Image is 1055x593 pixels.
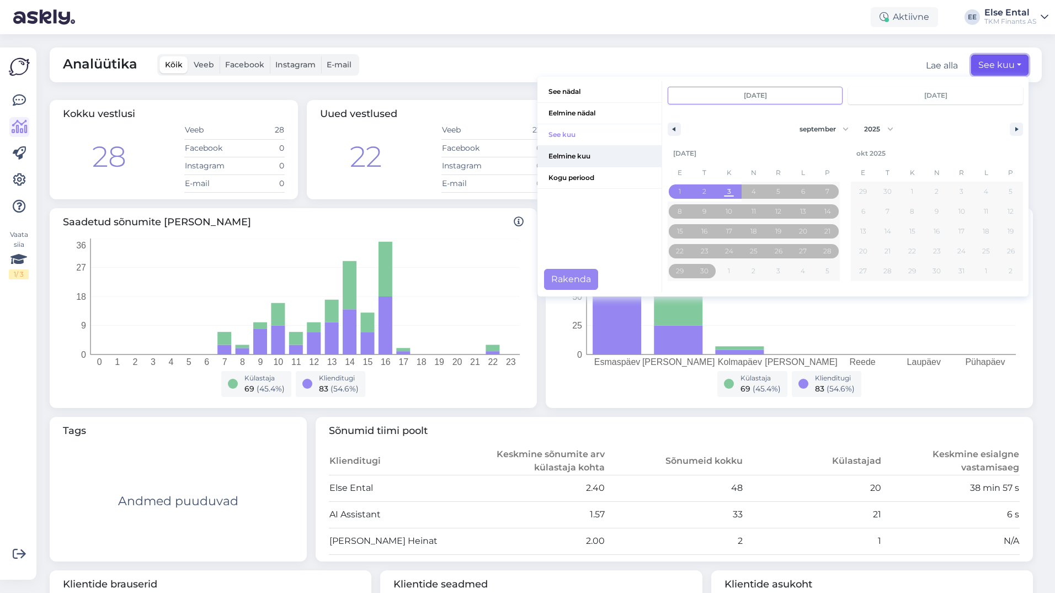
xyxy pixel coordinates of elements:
span: 17 [726,221,732,241]
button: 7 [876,202,901,221]
tspan: 18 [76,292,86,301]
span: 4 [752,182,756,202]
td: 2.40 [467,475,605,501]
tspan: 21 [470,357,480,367]
tspan: 19 [434,357,444,367]
button: 24 [717,241,742,261]
span: 25 [982,241,990,261]
button: 15 [668,221,692,241]
span: 29 [908,261,916,281]
td: 0 [235,174,285,192]
th: Külastajad [743,447,882,475]
button: 24 [949,241,974,261]
span: 69 [244,384,254,394]
button: 5 [998,182,1023,202]
tspan: 36 [76,240,86,250]
tspan: 20 [452,357,462,367]
span: 30 [700,261,708,281]
tspan: 2 [133,357,138,367]
span: 8 [678,202,682,221]
div: 1 / 3 [9,269,29,279]
a: Else EntalTKM Finants AS [984,8,1048,26]
span: 2 [702,182,706,202]
span: Klientide brauserid [63,577,358,592]
div: Vaata siia [9,230,29,279]
span: 10 [726,202,732,221]
span: 20 [859,241,867,261]
span: 19 [1008,221,1014,241]
button: Lae alla [926,59,958,72]
span: T [876,164,901,182]
span: 27 [859,261,867,281]
tspan: 8 [240,357,245,367]
button: 26 [766,241,791,261]
span: Veeb [194,60,214,70]
button: 8 [668,202,692,221]
button: 3 [717,182,742,202]
tspan: 14 [345,357,355,367]
span: E-mail [327,60,351,70]
tspan: 7 [222,357,227,367]
span: 16 [934,221,940,241]
button: Kogu periood [537,167,662,189]
span: K [717,164,742,182]
td: E-mail [441,174,492,192]
tspan: 15 [363,357,373,367]
button: 30 [925,261,950,281]
span: 11 [752,202,756,221]
td: Veeb [184,121,235,139]
button: 22 [900,241,925,261]
button: 23 [692,241,717,261]
span: 3 [960,182,963,202]
tspan: Esmaspäev [594,357,641,367]
button: 14 [876,221,901,241]
div: Klienditugi [815,373,855,383]
button: 28 [815,241,840,261]
button: 27 [851,261,876,281]
tspan: 9 [81,321,86,330]
tspan: 25 [572,321,582,330]
img: Askly Logo [9,56,30,77]
button: 27 [791,241,816,261]
span: 26 [1007,241,1015,261]
td: 1 [743,528,882,554]
button: 10 [717,202,742,221]
span: N [742,164,766,182]
button: 12 [766,202,791,221]
button: 17 [717,221,742,241]
button: 19 [998,221,1023,241]
tspan: 3 [151,357,156,367]
button: 8 [900,202,925,221]
button: 4 [974,182,999,202]
tspan: 23 [506,357,516,367]
button: 1 [900,182,925,202]
div: 22 [350,135,382,178]
th: Sõnumeid kokku [605,447,744,475]
span: E [668,164,692,182]
div: Aktiivne [871,7,938,27]
span: 14 [824,202,831,221]
th: Keskmine esialgne vastamisaeg [882,447,1020,475]
td: 6 s [882,501,1020,528]
td: 38 min 57 s [882,475,1020,501]
td: 2 [605,528,744,554]
span: ( 45.4 %) [753,384,781,394]
button: See kuu [537,124,662,146]
span: 10 [958,202,965,221]
td: Facebook [441,139,492,157]
button: 26 [998,241,1023,261]
th: Klienditugi [329,447,467,475]
button: 29 [668,261,692,281]
span: Klientide seadmed [393,577,689,592]
button: Rakenda [544,269,598,290]
button: 30 [692,261,717,281]
td: Instagram [441,157,492,174]
span: Kogu periood [537,167,662,188]
input: Continuous [849,87,1022,104]
button: 6 [791,182,816,202]
span: 15 [677,221,683,241]
span: 12 [1008,202,1014,221]
span: ( 54.6 %) [827,384,855,394]
span: 9 [702,202,706,221]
